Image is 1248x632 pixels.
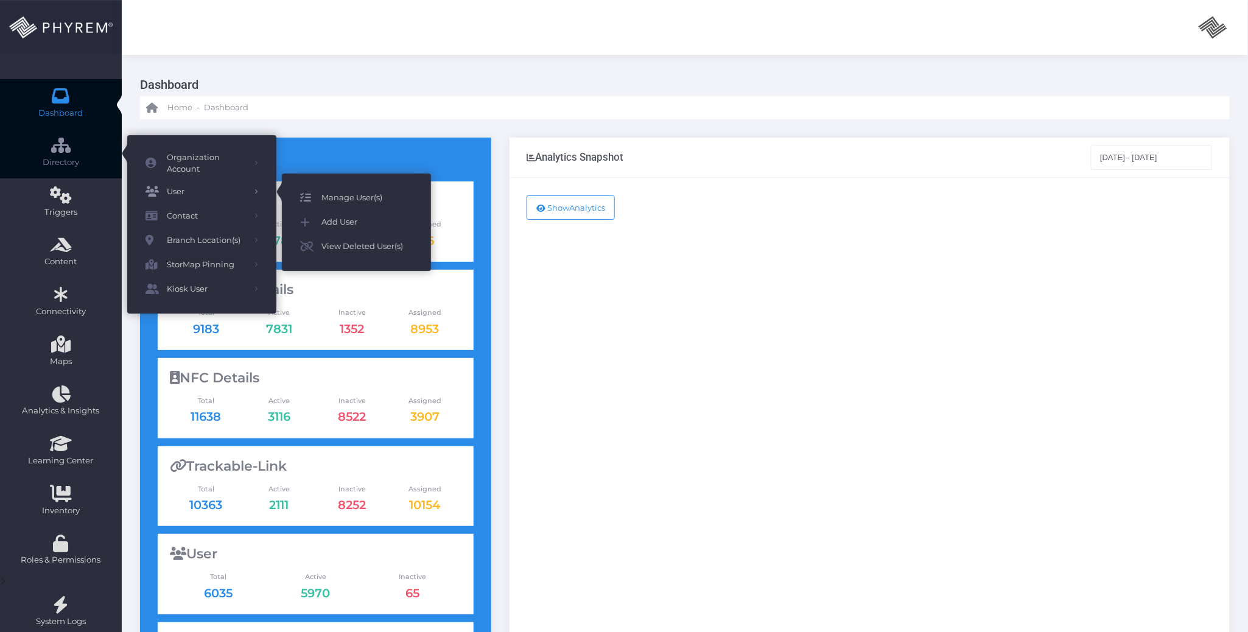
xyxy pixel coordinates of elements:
[8,505,114,517] span: Inventory
[170,370,461,386] div: NFC Details
[282,210,431,234] a: Add User
[1091,145,1213,169] input: Select Date Range
[315,396,388,406] span: Inactive
[338,497,366,512] a: 8252
[364,572,461,582] span: Inactive
[8,256,114,268] span: Content
[410,409,440,424] a: 3907
[340,321,364,336] a: 1352
[388,484,461,494] span: Assigned
[8,455,114,467] span: Learning Center
[167,281,246,297] span: Kiosk User
[204,96,248,119] a: Dashboard
[268,409,290,424] a: 3116
[167,257,246,273] span: StorMap Pinning
[547,203,569,212] span: Show
[269,497,289,512] a: 2111
[266,321,292,336] a: 7831
[195,102,202,114] li: -
[315,484,388,494] span: Inactive
[167,184,246,200] span: User
[242,396,315,406] span: Active
[8,405,114,417] span: Analytics & Insights
[193,321,219,336] a: 9183
[8,306,114,318] span: Connectivity
[170,546,461,562] div: User
[8,554,114,566] span: Roles & Permissions
[301,586,330,600] a: 5970
[127,228,276,253] a: Branch Location(s)
[388,396,461,406] span: Assigned
[127,204,276,228] a: Contact
[170,572,267,582] span: Total
[242,484,315,494] span: Active
[170,458,461,474] div: Trackable-Link
[406,586,420,600] a: 65
[127,147,276,180] a: Organization Account
[167,152,246,175] span: Organization Account
[388,307,461,318] span: Assigned
[50,356,72,368] span: Maps
[167,233,246,248] span: Branch Location(s)
[282,234,431,259] a: View Deleted User(s)
[170,484,243,494] span: Total
[282,186,431,210] a: Manage User(s)
[146,96,192,119] a: Home
[191,409,222,424] a: 11638
[167,208,246,224] span: Contact
[204,586,233,600] a: 6035
[338,409,366,424] a: 8522
[8,616,114,628] span: System Logs
[170,282,461,298] div: QR-Code Details
[204,102,248,114] span: Dashboard
[242,307,315,318] span: Active
[321,214,413,230] span: Add User
[8,206,114,219] span: Triggers
[267,572,364,582] span: Active
[410,497,441,512] a: 10154
[315,307,388,318] span: Inactive
[8,156,114,169] span: Directory
[39,107,83,119] span: Dashboard
[167,102,192,114] span: Home
[321,190,413,206] span: Manage User(s)
[140,73,1221,96] h3: Dashboard
[527,195,615,220] button: ShowAnalytics
[411,321,440,336] a: 8953
[527,151,623,163] div: Analytics Snapshot
[127,253,276,277] a: StorMap Pinning
[127,277,276,301] a: Kiosk User
[170,396,243,406] span: Total
[321,239,413,255] span: View Deleted User(s)
[127,180,276,204] a: User
[190,497,223,512] a: 10363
